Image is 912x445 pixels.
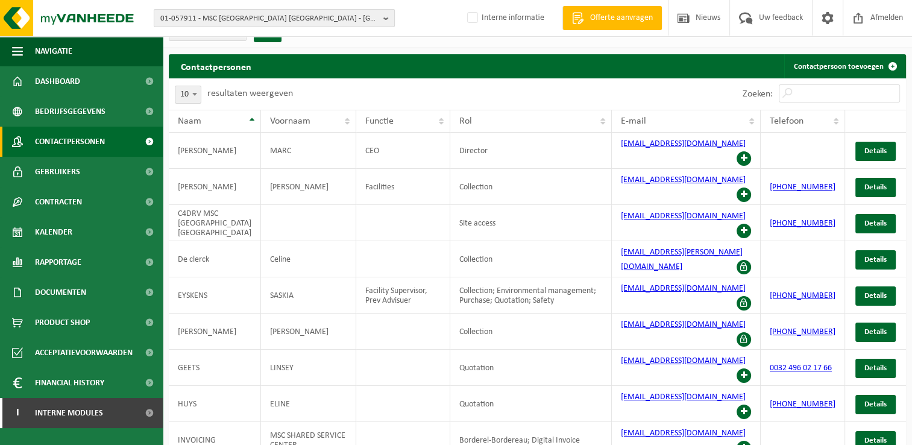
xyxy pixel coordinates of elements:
[450,386,612,422] td: Quotation
[855,395,896,414] a: Details
[261,241,356,277] td: Celine
[169,277,261,314] td: EYSKENS
[784,54,905,78] a: Contactpersoon toevoegen
[365,116,394,126] span: Functie
[855,142,896,161] a: Details
[855,178,896,197] a: Details
[450,169,612,205] td: Collection
[855,250,896,270] a: Details
[621,429,746,438] a: [EMAIL_ADDRESS][DOMAIN_NAME]
[169,314,261,350] td: [PERSON_NAME]
[154,9,395,27] button: 01-057911 - MSC [GEOGRAPHIC_DATA] [GEOGRAPHIC_DATA] - [GEOGRAPHIC_DATA]
[270,116,310,126] span: Voornaam
[169,205,261,241] td: C4DRV MSC [GEOGRAPHIC_DATA] [GEOGRAPHIC_DATA]
[621,356,746,365] a: [EMAIL_ADDRESS][DOMAIN_NAME]
[35,127,105,157] span: Contactpersonen
[261,277,356,314] td: SASKIA
[621,116,646,126] span: E-mail
[169,133,261,169] td: [PERSON_NAME]
[450,350,612,386] td: Quotation
[261,133,356,169] td: MARC
[169,54,263,78] h2: Contactpersonen
[450,241,612,277] td: Collection
[864,256,887,264] span: Details
[743,89,773,99] label: Zoeken:
[587,12,656,24] span: Offerte aanvragen
[160,10,379,28] span: 01-057911 - MSC [GEOGRAPHIC_DATA] [GEOGRAPHIC_DATA] - [GEOGRAPHIC_DATA]
[770,364,832,373] a: 0032 496 02 17 66
[621,393,746,402] a: [EMAIL_ADDRESS][DOMAIN_NAME]
[261,350,356,386] td: LINSEY
[864,219,887,227] span: Details
[35,338,133,368] span: Acceptatievoorwaarden
[770,291,835,300] a: [PHONE_NUMBER]
[621,284,746,293] a: [EMAIL_ADDRESS][DOMAIN_NAME]
[169,350,261,386] td: GEETS
[169,169,261,205] td: [PERSON_NAME]
[169,386,261,422] td: HUYS
[178,116,201,126] span: Naam
[261,386,356,422] td: ELINE
[770,116,804,126] span: Telefoon
[864,292,887,300] span: Details
[12,398,23,428] span: I
[175,86,201,103] span: 10
[261,314,356,350] td: [PERSON_NAME]
[35,96,105,127] span: Bedrijfsgegevens
[35,157,80,187] span: Gebruikers
[465,9,544,27] label: Interne informatie
[261,169,356,205] td: [PERSON_NAME]
[450,277,612,314] td: Collection; Environmental management; Purchase; Quotation; Safety
[621,320,746,329] a: [EMAIL_ADDRESS][DOMAIN_NAME]
[356,133,450,169] td: CEO
[356,277,450,314] td: Facility Supervisor, Prev Advisuer
[35,66,80,96] span: Dashboard
[770,219,835,228] a: [PHONE_NUMBER]
[35,308,90,338] span: Product Shop
[562,6,662,30] a: Offerte aanvragen
[864,147,887,155] span: Details
[175,86,201,104] span: 10
[35,398,103,428] span: Interne modules
[864,437,887,444] span: Details
[35,247,81,277] span: Rapportage
[770,400,835,409] a: [PHONE_NUMBER]
[35,217,72,247] span: Kalender
[459,116,472,126] span: Rol
[35,187,82,217] span: Contracten
[450,205,612,241] td: Site access
[864,364,887,372] span: Details
[450,133,612,169] td: Director
[855,286,896,306] a: Details
[770,183,835,192] a: [PHONE_NUMBER]
[356,169,450,205] td: Facilities
[621,175,746,185] a: [EMAIL_ADDRESS][DOMAIN_NAME]
[621,139,746,148] a: [EMAIL_ADDRESS][DOMAIN_NAME]
[770,327,835,336] a: [PHONE_NUMBER]
[864,400,887,408] span: Details
[864,183,887,191] span: Details
[864,328,887,336] span: Details
[855,359,896,378] a: Details
[35,36,72,66] span: Navigatie
[450,314,612,350] td: Collection
[855,323,896,342] a: Details
[621,212,746,221] a: [EMAIL_ADDRESS][DOMAIN_NAME]
[207,89,293,98] label: resultaten weergeven
[35,277,86,308] span: Documenten
[169,241,261,277] td: De clerck
[621,248,743,271] a: [EMAIL_ADDRESS][PERSON_NAME][DOMAIN_NAME]
[855,214,896,233] a: Details
[35,368,104,398] span: Financial History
